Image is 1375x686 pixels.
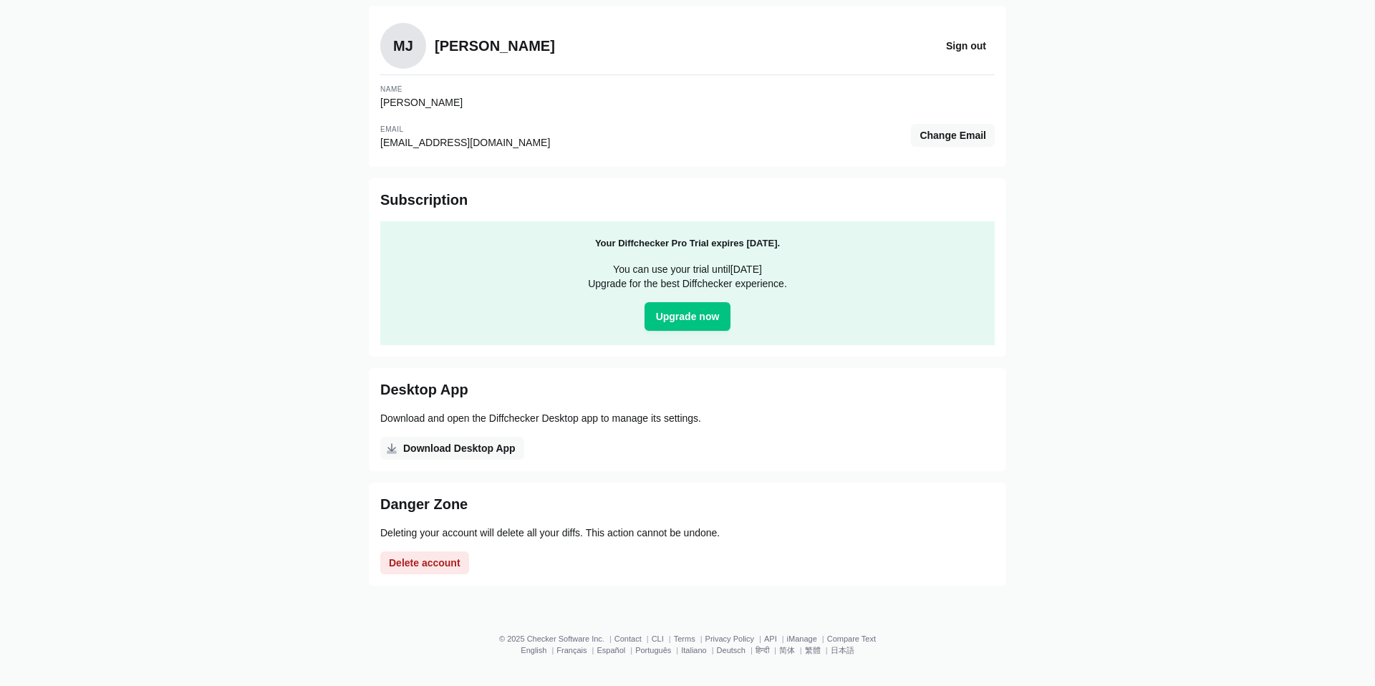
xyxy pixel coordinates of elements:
h2: Danger Zone [380,494,995,514]
p: Deleting your account will delete all your diffs. This action cannot be undone. [380,526,995,540]
p: You can use your trial until [DATE] Upgrade for the best Diffchecker experience. [395,262,980,291]
span: Change Email [917,128,989,142]
span: Upgrade now [653,309,723,324]
a: CLI [652,634,664,643]
span: Download Desktop App [400,441,518,455]
a: 简体 [779,646,795,654]
a: Compare Text [827,634,876,643]
div: MJ [380,23,426,69]
button: Change Email [911,124,995,147]
a: English [521,646,546,654]
h2: Desktop App [380,380,995,400]
a: Contact [614,634,642,643]
h3: Your Diffchecker Pro Trial expires [DATE] . [395,236,980,251]
li: © 2025 Checker Software Inc. [499,634,614,643]
a: Português [635,646,671,654]
a: Upgrade now [645,302,731,331]
a: Privacy Policy [705,634,754,643]
a: Download Desktop App [380,437,524,460]
h2: [PERSON_NAME] [435,30,555,62]
a: 繁體 [805,646,821,654]
button: Sign out [937,34,995,57]
div: [PERSON_NAME] [380,95,995,110]
a: Français [556,646,587,654]
label: Name [380,85,402,93]
a: Español [597,646,625,654]
span: Sign out [943,39,989,53]
span: Delete account [386,556,463,570]
h2: Subscription [380,190,995,210]
div: [EMAIL_ADDRESS][DOMAIN_NAME] [380,135,911,150]
button: Delete account [380,551,469,574]
label: Email [380,125,404,133]
a: Terms [674,634,695,643]
a: Italiano [681,646,706,654]
a: Deutsch [717,646,746,654]
a: 日本語 [831,646,854,654]
a: API [764,634,777,643]
p: Download and open the Diffchecker Desktop app to manage its settings. [380,411,995,425]
a: iManage [787,634,817,643]
a: हिन्दी [756,646,769,654]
